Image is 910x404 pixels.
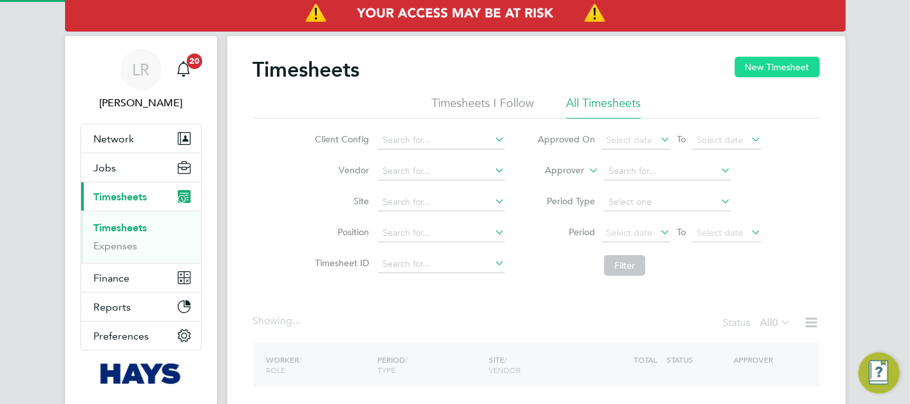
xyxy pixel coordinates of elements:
[81,49,202,111] a: LR[PERSON_NAME]
[311,133,369,145] label: Client Config
[100,363,181,384] img: hays-logo-retina.png
[697,227,743,238] span: Select date
[94,272,130,284] span: Finance
[378,162,505,180] input: Search for...
[378,255,505,273] input: Search for...
[132,61,149,78] span: LR
[537,226,595,238] label: Period
[773,316,779,329] span: 0
[94,222,147,234] a: Timesheets
[697,134,743,146] span: Select date
[761,316,792,329] label: All
[537,195,595,207] label: Period Type
[94,191,147,203] span: Timesheets
[537,133,595,145] label: Approved On
[858,352,900,394] button: Engage Resource Center
[293,314,301,327] span: ...
[81,124,201,153] button: Network
[723,314,794,332] div: Status
[94,301,131,313] span: Reports
[311,226,369,238] label: Position
[94,162,117,174] span: Jobs
[673,224,690,240] span: To
[311,195,369,207] label: Site
[606,134,652,146] span: Select date
[604,255,645,276] button: Filter
[81,264,201,292] button: Finance
[81,211,201,263] div: Timesheets
[526,164,584,177] label: Approver
[566,95,641,119] li: All Timesheets
[604,193,731,211] input: Select one
[378,131,505,149] input: Search for...
[81,153,201,182] button: Jobs
[431,95,534,119] li: Timesheets I Follow
[253,57,360,82] h2: Timesheets
[81,293,201,321] button: Reports
[81,363,202,384] a: Go to home page
[673,131,690,148] span: To
[378,193,505,211] input: Search for...
[81,182,201,211] button: Timesheets
[604,162,731,180] input: Search for...
[735,57,820,77] button: New Timesheet
[81,95,202,111] span: Lewis Railton
[81,322,201,350] button: Preferences
[311,257,369,269] label: Timesheet ID
[606,227,652,238] span: Select date
[253,314,303,328] div: Showing
[311,164,369,176] label: Vendor
[187,53,202,69] span: 20
[94,133,135,145] span: Network
[94,240,138,252] a: Expenses
[378,224,505,242] input: Search for...
[94,330,149,342] span: Preferences
[171,49,196,90] a: 20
